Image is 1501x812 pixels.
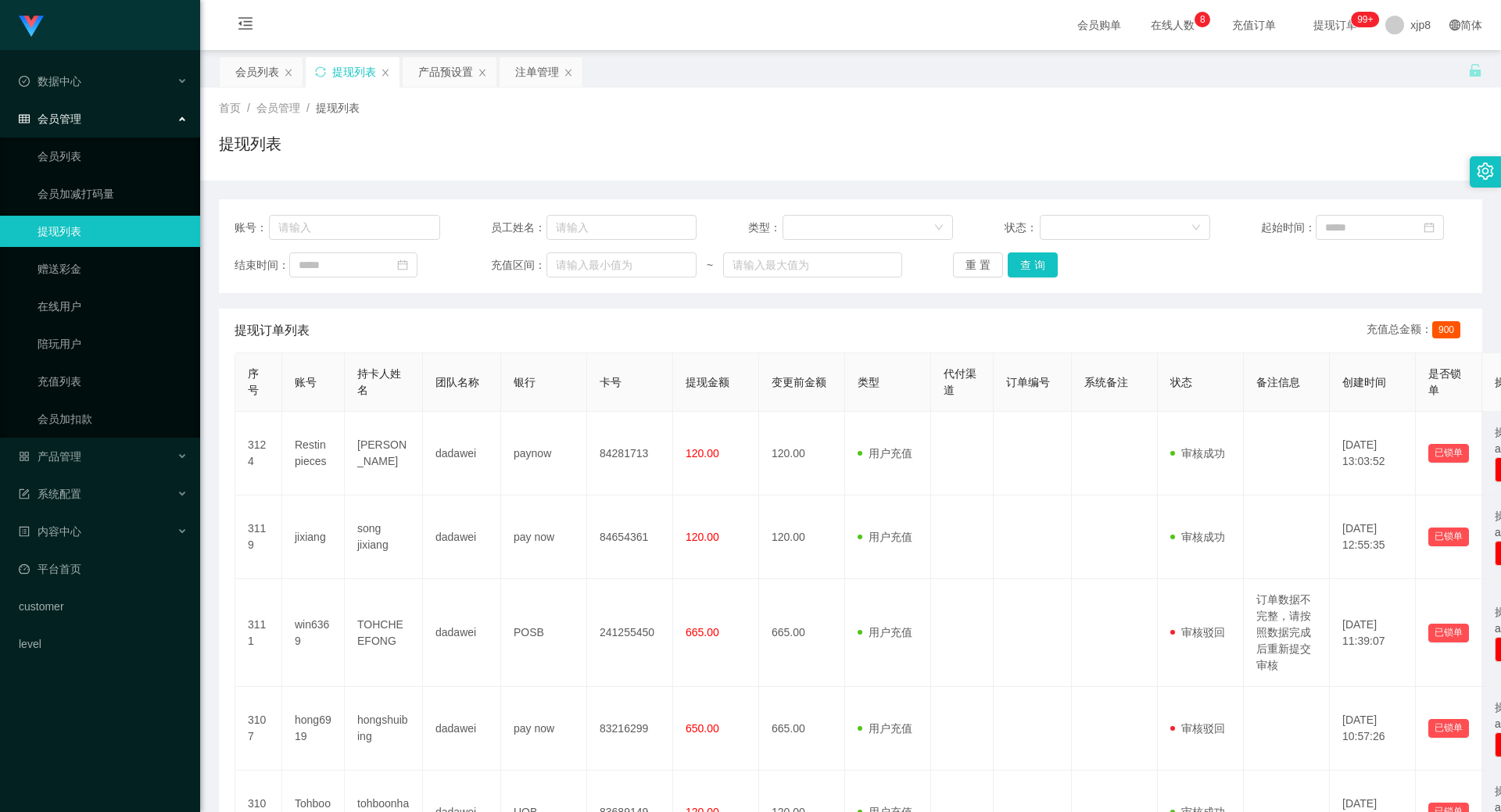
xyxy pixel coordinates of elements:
[1306,20,1365,30] span: 提现订单
[1330,687,1416,771] td: [DATE] 10:57:26
[858,722,912,735] span: 用户充值
[1084,376,1128,388] span: 系统备注
[1006,376,1050,388] span: 订单编号
[944,367,976,396] span: 代付渠道
[1428,444,1469,463] button: 已锁单
[282,412,345,495] td: Restinpieces
[587,687,673,771] td: 83216299
[38,253,188,284] a: 赠送彩金
[546,215,697,240] input: 请输入
[345,687,423,771] td: hongshuibing
[501,495,587,579] td: pay now
[235,579,282,687] td: 3111
[418,57,473,87] div: 产品预设置
[38,141,188,172] a: 会员列表
[19,526,30,537] i: 图标: profile
[38,291,188,322] a: 在线用户
[19,451,30,462] i: 图标: appstore-o
[1428,719,1469,738] button: 已锁单
[19,76,30,87] i: 图标: check-circle-o
[1195,12,1210,27] sup: 8
[858,531,912,543] span: 用户充值
[1428,367,1461,396] span: 是否锁单
[38,403,188,435] a: 会员加扣款
[397,259,408,270] i: 图标: calendar
[748,220,783,236] span: 类型：
[235,220,269,236] span: 账号：
[1330,495,1416,579] td: [DATE] 12:55:35
[38,366,188,397] a: 充值列表
[19,628,188,660] a: level
[1330,412,1416,495] td: [DATE] 13:03:52
[1244,579,1330,687] td: 订单数据不完整，请按照数据完成后重新提交审核
[1170,447,1225,460] span: 审核成功
[19,16,44,38] img: logo.9652507e.png
[306,102,310,114] span: /
[491,220,546,236] span: 员工姓名：
[686,531,719,543] span: 120.00
[1200,12,1205,27] p: 8
[381,68,390,77] i: 图标: close
[295,376,317,388] span: 账号
[1367,321,1467,340] div: 充值总金额：
[858,447,912,460] span: 用户充值
[1170,626,1225,639] span: 审核驳回
[19,113,81,125] span: 会员管理
[759,579,845,687] td: 665.00
[345,412,423,495] td: [PERSON_NAME]
[345,495,423,579] td: song jixiang
[1261,220,1316,236] span: 起始时间：
[19,488,30,499] i: 图标: form
[332,57,376,87] div: 提现列表
[1477,163,1494,180] i: 图标: setting
[235,687,282,771] td: 3107
[38,178,188,209] a: 会员加减打码量
[1449,20,1460,30] i: 图标: global
[38,328,188,359] a: 陪玩用户
[759,687,845,771] td: 665.00
[953,252,1003,277] button: 重 置
[759,412,845,495] td: 120.00
[269,215,440,240] input: 请输入
[546,252,697,277] input: 请输入最小值为
[1342,376,1386,388] span: 创建时间
[235,257,289,274] span: 结束时间：
[256,102,300,114] span: 会员管理
[247,102,250,114] span: /
[235,495,282,579] td: 3119
[1005,220,1040,236] span: 状态：
[435,376,479,388] span: 团队名称
[686,626,719,639] span: 665.00
[501,687,587,771] td: pay now
[423,579,501,687] td: dadawei
[515,57,559,87] div: 注单管理
[1428,528,1469,546] button: 已锁单
[219,102,241,114] span: 首页
[19,488,81,500] span: 系统配置
[564,68,573,77] i: 图标: close
[315,66,326,77] i: 图标: sync
[697,257,723,274] span: ~
[235,412,282,495] td: 3124
[1008,252,1058,277] button: 查 询
[478,68,487,77] i: 图标: close
[514,376,536,388] span: 银行
[1424,222,1435,233] i: 图标: calendar
[491,257,546,274] span: 充值区间：
[772,376,826,388] span: 变更前金额
[38,216,188,247] a: 提现列表
[1170,531,1225,543] span: 审核成功
[858,626,912,639] span: 用户充值
[686,376,729,388] span: 提现金额
[600,376,622,388] span: 卡号
[423,495,501,579] td: dadawei
[423,687,501,771] td: dadawei
[1143,20,1202,30] span: 在线人数
[19,113,30,124] i: 图标: table
[345,579,423,687] td: TOHCHEEFONG
[19,553,188,585] a: 图标: dashboard平台首页
[858,376,879,388] span: 类型
[1256,376,1300,388] span: 备注信息
[19,525,81,538] span: 内容中心
[282,687,345,771] td: hong6919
